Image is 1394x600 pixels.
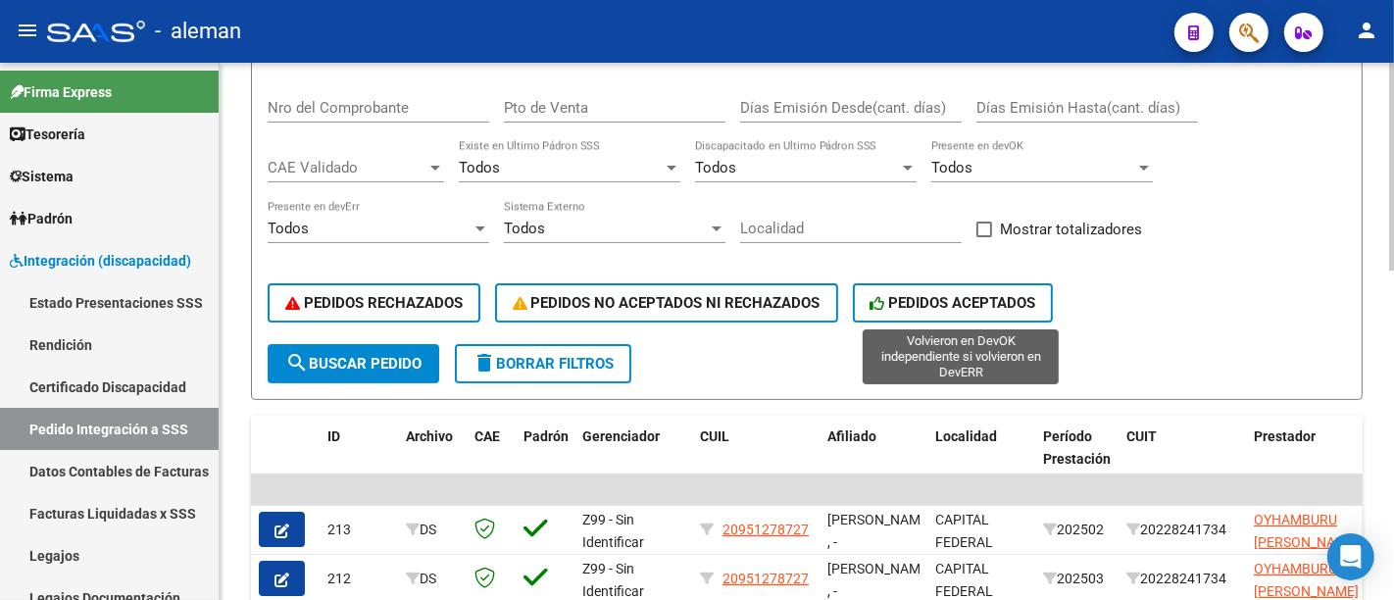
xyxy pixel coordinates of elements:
div: 213 [327,519,390,541]
datatable-header-cell: Gerenciador [574,416,692,502]
datatable-header-cell: CAE [467,416,516,502]
div: DS [406,568,459,590]
span: Todos [268,220,309,237]
span: Archivo [406,428,453,444]
span: [PERSON_NAME] , - [827,561,932,599]
span: [PERSON_NAME] , - [827,512,932,550]
datatable-header-cell: Prestador [1246,416,1373,502]
div: 20228241734 [1126,568,1238,590]
span: CAPITAL FEDERAL [935,512,993,550]
button: PEDIDOS RECHAZADOS [268,283,480,323]
datatable-header-cell: Archivo [398,416,467,502]
button: PEDIDOS ACEPTADOS [853,283,1054,323]
span: Buscar Pedido [285,355,422,373]
button: Borrar Filtros [455,344,631,383]
mat-icon: search [285,351,309,375]
datatable-header-cell: ID [320,416,398,502]
span: Tesorería [10,124,85,145]
span: Integración (discapacidad) [10,250,191,272]
span: 20951278727 [722,522,809,537]
span: - aleman [155,10,241,53]
button: Buscar Pedido [268,344,439,383]
span: Todos [459,159,500,176]
span: OYHAMBURU [PERSON_NAME] [1254,561,1359,599]
span: Z99 - Sin Identificar [582,561,644,599]
span: Gerenciador [582,428,660,444]
datatable-header-cell: Período Prestación [1035,416,1119,502]
span: CAE [474,428,500,444]
span: Z99 - Sin Identificar [582,512,644,550]
span: Afiliado [827,428,876,444]
div: 20228241734 [1126,519,1238,541]
span: PEDIDOS NO ACEPTADOS NI RECHAZADOS [513,294,821,312]
span: Borrar Filtros [473,355,614,373]
div: DS [406,519,459,541]
datatable-header-cell: Padrón [516,416,574,502]
mat-icon: menu [16,19,39,42]
div: 202502 [1043,519,1111,541]
datatable-header-cell: CUIL [692,416,820,502]
datatable-header-cell: CUIT [1119,416,1246,502]
div: 212 [327,568,390,590]
div: Open Intercom Messenger [1327,533,1374,580]
span: OYHAMBURU [PERSON_NAME] [1254,512,1359,550]
span: Todos [695,159,736,176]
span: CAE Validado [268,159,426,176]
span: Localidad [935,428,997,444]
span: Todos [931,159,972,176]
span: Prestador [1254,428,1316,444]
span: Firma Express [10,81,112,103]
span: ID [327,428,340,444]
mat-icon: delete [473,351,496,375]
span: Todos [504,220,545,237]
span: CUIL [700,428,729,444]
span: Mostrar totalizadores [1000,218,1142,241]
span: Padrón [523,428,569,444]
span: 20951278727 [722,571,809,586]
span: Sistema [10,166,74,187]
datatable-header-cell: Localidad [927,416,1035,502]
span: CUIT [1126,428,1157,444]
span: Período Prestación [1043,428,1111,467]
span: Padrón [10,208,73,229]
div: 202503 [1043,568,1111,590]
span: PEDIDOS ACEPTADOS [871,294,1036,312]
span: CAPITAL FEDERAL [935,561,993,599]
mat-icon: person [1355,19,1378,42]
datatable-header-cell: Afiliado [820,416,927,502]
button: PEDIDOS NO ACEPTADOS NI RECHAZADOS [495,283,838,323]
span: PEDIDOS RECHAZADOS [285,294,463,312]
